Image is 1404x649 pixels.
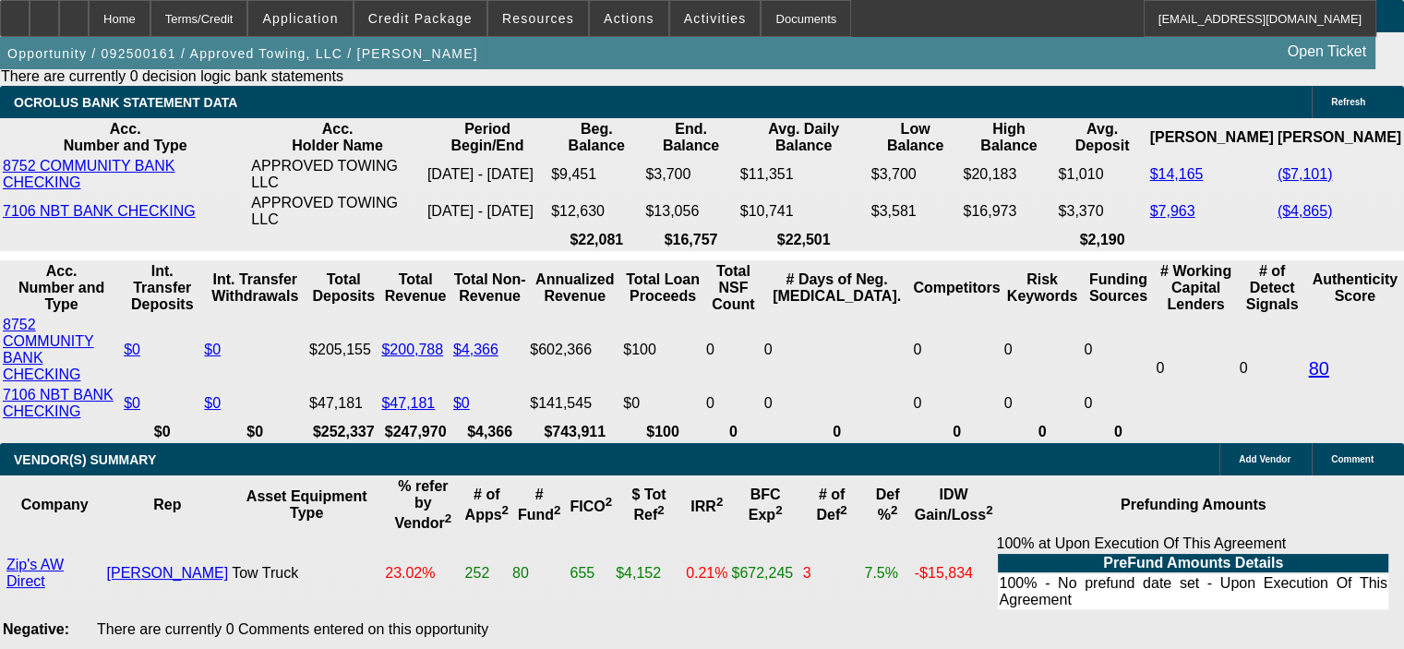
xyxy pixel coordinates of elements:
[452,262,527,314] th: Total Non-Revenue
[684,11,747,26] span: Activities
[763,262,911,314] th: # Days of Neg. [MEDICAL_DATA].
[529,423,620,441] th: $743,911
[739,120,869,155] th: Avg. Daily Balance
[3,203,196,219] a: 7106 NBT BANK CHECKING
[426,194,548,229] td: [DATE] - [DATE]
[14,452,156,467] span: VENDOR(S) SUMMARY
[914,535,994,612] td: -$15,834
[368,11,473,26] span: Credit Package
[1003,386,1082,421] td: 0
[1057,194,1146,229] td: $3,370
[816,487,846,523] b: # of Def
[870,194,961,229] td: $3,581
[250,157,425,192] td: APPROVED TOWING LLC
[97,621,488,637] span: There are currently 0 Comments entered on this opportunity
[21,497,89,512] b: Company
[912,386,1001,421] td: 0
[1331,454,1374,464] span: Comment
[1083,386,1153,421] td: 0
[1083,262,1153,314] th: Funding Sources
[1003,423,1082,441] th: 0
[1278,166,1333,182] a: ($7,101)
[1121,497,1266,512] b: Prefunding Amounts
[1239,454,1290,464] span: Add Vendor
[426,157,548,192] td: [DATE] - [DATE]
[670,1,761,36] button: Activities
[1156,360,1164,376] span: 0
[1057,157,1146,192] td: $1,010
[802,535,862,612] td: 3
[912,262,1001,314] th: Competitors
[644,194,737,229] td: $13,056
[998,574,1388,609] td: 100% - No prefund date set - Upon Execution Of This Agreement
[395,478,452,531] b: % refer by Vendor
[986,503,992,517] sup: 2
[3,387,114,419] a: 7106 NBT BANK CHECKING
[615,535,683,612] td: $4,152
[657,503,664,517] sup: 2
[1057,120,1146,155] th: Avg. Deposit
[749,487,783,523] b: BFC Exp
[250,120,425,155] th: Acc. Holder Name
[1003,316,1082,384] td: 0
[550,194,642,229] td: $12,630
[124,395,140,411] a: $0
[203,262,306,314] th: Int. Transfer Withdrawals
[554,503,560,517] sup: 2
[530,395,619,412] div: $141,545
[622,386,703,421] td: $0
[1277,120,1402,155] th: [PERSON_NAME]
[590,1,668,36] button: Actions
[453,342,498,357] a: $4,366
[248,1,352,36] button: Application
[912,423,1001,441] th: 0
[622,423,703,441] th: $100
[262,11,338,26] span: Application
[1239,262,1306,314] th: # of Detect Signals
[891,503,897,517] sup: 2
[452,423,527,441] th: $4,366
[685,535,728,612] td: 0.21%
[529,262,620,314] th: Annualized Revenue
[1155,262,1236,314] th: # Working Capital Lenders
[465,487,509,523] b: # of Apps
[1307,262,1402,314] th: Authenticity Score
[384,535,462,612] td: 23.02%
[464,535,510,612] td: 252
[453,395,470,411] a: $0
[739,231,869,249] th: $22,501
[203,423,306,441] th: $0
[912,316,1001,384] td: 0
[690,499,723,514] b: IRR
[870,120,961,155] th: Low Balance
[739,157,869,192] td: $11,351
[518,487,561,523] b: # Fund
[863,535,911,612] td: 7.5%
[1057,231,1146,249] th: $2,190
[153,497,181,512] b: Rep
[730,535,799,612] td: $672,245
[3,621,69,637] b: Negative:
[381,342,443,357] a: $200,788
[622,262,703,314] th: Total Loan Proceeds
[204,342,221,357] a: $0
[1149,166,1203,182] a: $14,165
[530,342,619,358] div: $602,366
[7,46,478,61] span: Opportunity / 092500161 / Approved Towing, LLC / [PERSON_NAME]
[550,157,642,192] td: $9,451
[426,120,548,155] th: Period Begin/End
[204,395,221,411] a: $0
[1083,316,1153,384] td: 0
[445,511,451,525] sup: 2
[502,503,509,517] sup: 2
[308,316,378,384] td: $205,155
[962,157,1055,192] td: $20,183
[246,488,367,521] b: Asset Equipment Type
[123,423,201,441] th: $0
[622,316,703,384] td: $100
[1239,316,1306,421] td: 0
[511,535,567,612] td: 80
[716,495,723,509] sup: 2
[1148,120,1274,155] th: [PERSON_NAME]
[962,194,1055,229] td: $16,973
